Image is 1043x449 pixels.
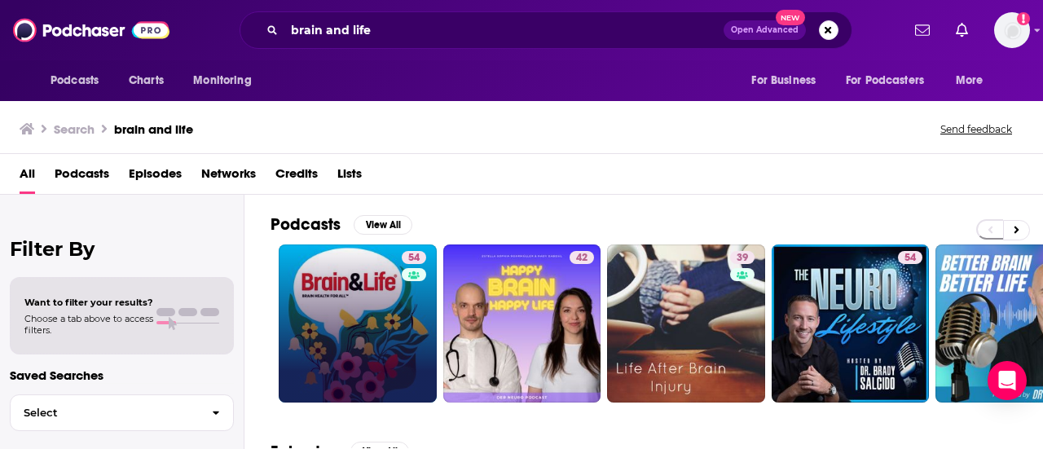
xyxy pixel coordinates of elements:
[898,251,922,264] a: 54
[904,250,916,266] span: 54
[193,69,251,92] span: Monitoring
[751,69,816,92] span: For Business
[443,244,601,403] a: 42
[114,121,193,137] h3: brain and life
[129,69,164,92] span: Charts
[835,65,948,96] button: open menu
[284,17,724,43] input: Search podcasts, credits, & more...
[271,214,341,235] h2: Podcasts
[909,16,936,44] a: Show notifications dropdown
[994,12,1030,48] span: Logged in as AtriaBooks
[54,121,95,137] h3: Search
[846,69,924,92] span: For Podcasters
[730,251,755,264] a: 39
[737,250,748,266] span: 39
[408,250,420,266] span: 54
[402,251,426,264] a: 54
[118,65,174,96] a: Charts
[740,65,836,96] button: open menu
[724,20,806,40] button: Open AdvancedNew
[24,313,153,336] span: Choose a tab above to access filters.
[988,361,1027,400] div: Open Intercom Messenger
[994,12,1030,48] img: User Profile
[956,69,984,92] span: More
[10,394,234,431] button: Select
[129,161,182,194] a: Episodes
[944,65,1004,96] button: open menu
[24,297,153,308] span: Want to filter your results?
[935,122,1017,136] button: Send feedback
[201,161,256,194] a: Networks
[13,15,169,46] img: Podchaser - Follow, Share and Rate Podcasts
[10,368,234,383] p: Saved Searches
[994,12,1030,48] button: Show profile menu
[570,251,594,264] a: 42
[607,244,765,403] a: 39
[55,161,109,194] a: Podcasts
[51,69,99,92] span: Podcasts
[772,244,930,403] a: 54
[337,161,362,194] a: Lists
[271,214,412,235] a: PodcastsView All
[354,215,412,235] button: View All
[182,65,272,96] button: open menu
[731,26,799,34] span: Open Advanced
[39,65,120,96] button: open menu
[20,161,35,194] a: All
[576,250,588,266] span: 42
[240,11,852,49] div: Search podcasts, credits, & more...
[275,161,318,194] a: Credits
[776,10,805,25] span: New
[1017,12,1030,25] svg: Add a profile image
[279,244,437,403] a: 54
[11,407,199,418] span: Select
[10,237,234,261] h2: Filter By
[949,16,975,44] a: Show notifications dropdown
